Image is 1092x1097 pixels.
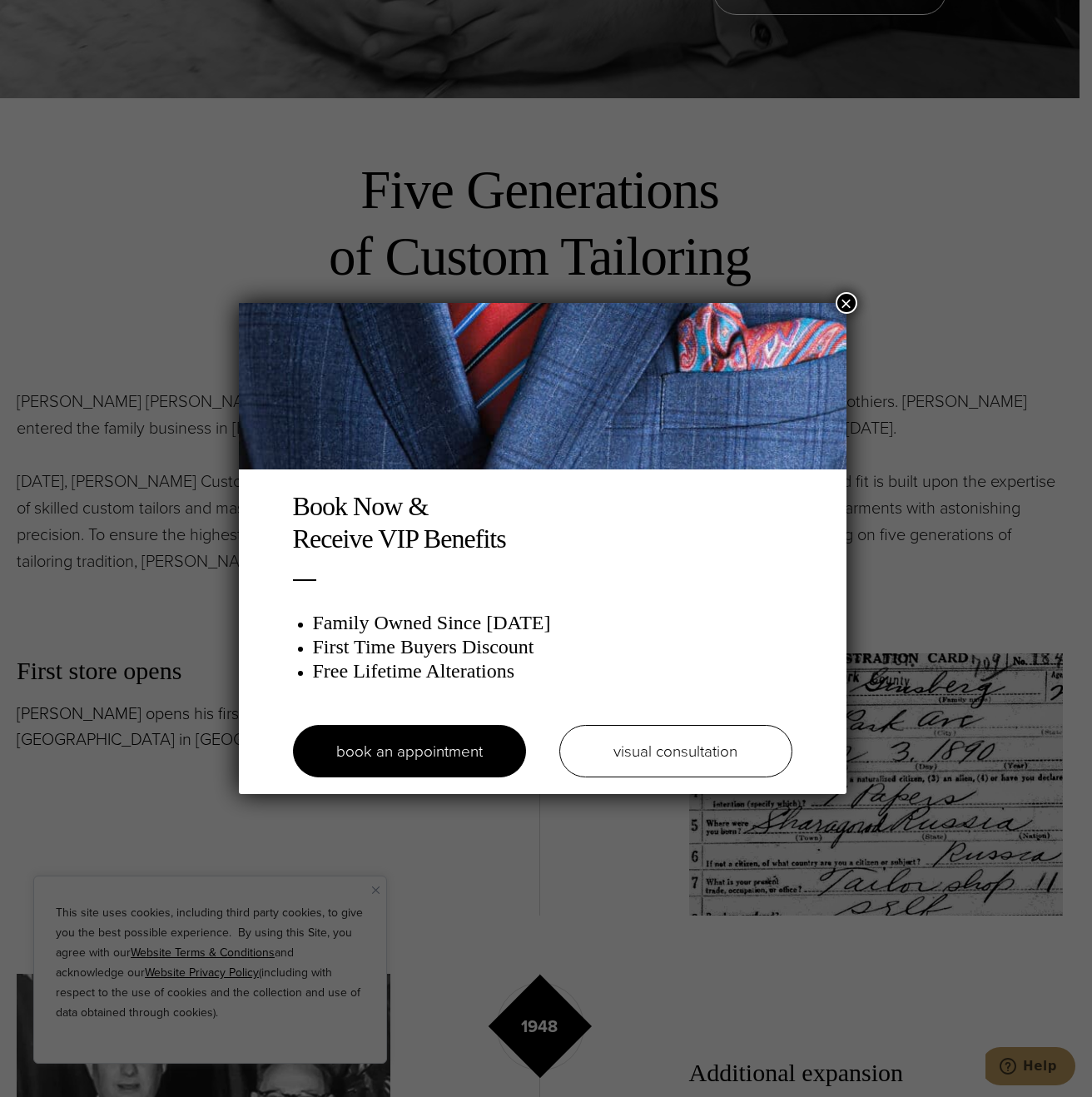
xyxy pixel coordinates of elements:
[559,725,792,777] a: visual consultation
[293,725,526,777] a: book an appointment
[836,292,857,314] button: Close
[37,12,72,27] span: Help
[313,611,792,635] h3: Family Owned Since [DATE]
[293,490,792,554] h2: Book Now & Receive VIP Benefits
[313,635,792,659] h3: First Time Buyers Discount
[313,659,792,683] h3: Free Lifetime Alterations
